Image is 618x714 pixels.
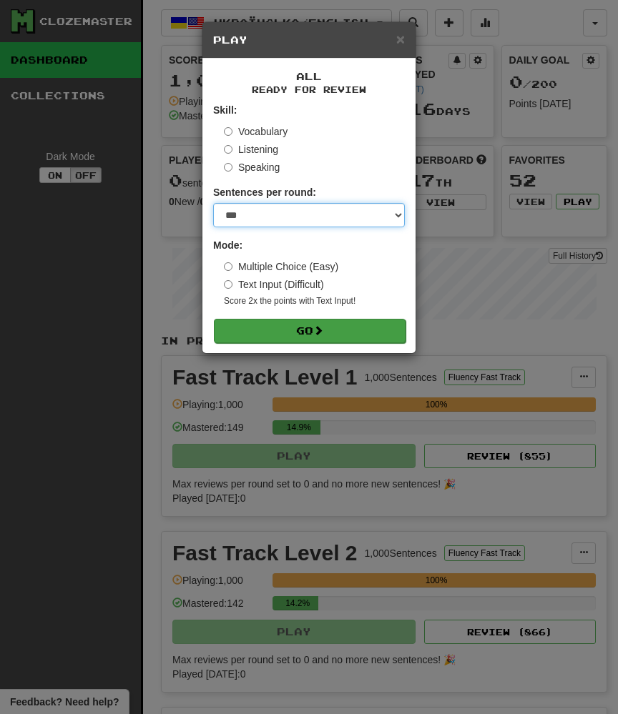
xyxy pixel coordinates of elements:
[224,277,324,292] label: Text Input (Difficult)
[224,280,232,289] input: Text Input (Difficult)
[224,163,232,172] input: Speaking
[213,33,405,47] h5: Play
[224,145,232,154] input: Listening
[213,84,405,96] small: Ready for Review
[213,104,237,116] strong: Skill:
[224,160,280,174] label: Speaking
[224,259,338,274] label: Multiple Choice (Easy)
[224,262,232,271] input: Multiple Choice (Easy)
[296,70,322,82] span: All
[396,31,405,47] span: ×
[224,124,288,139] label: Vocabulary
[224,295,405,307] small: Score 2x the points with Text Input !
[214,319,406,343] button: Go
[396,31,405,46] button: Close
[224,142,278,157] label: Listening
[224,127,232,136] input: Vocabulary
[213,185,316,199] label: Sentences per round:
[213,239,242,251] strong: Mode:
